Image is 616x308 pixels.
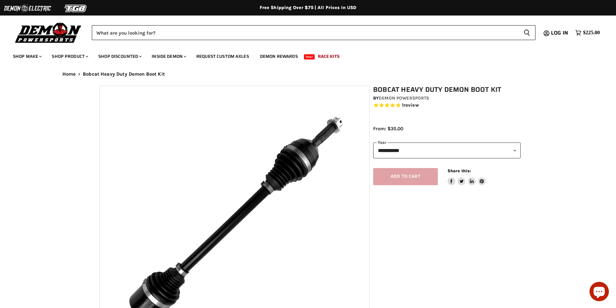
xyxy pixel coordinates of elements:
[8,50,46,63] a: Shop Make
[373,95,521,102] div: by
[551,29,568,37] span: Log in
[572,28,603,37] a: $225.00
[373,143,521,158] select: year
[62,71,76,77] a: Home
[191,50,254,63] a: Request Custom Axles
[313,50,344,63] a: Race Kits
[93,50,146,63] a: Shop Discounted
[304,54,315,59] span: New!
[373,126,403,132] span: From: $35.00
[147,50,190,63] a: Inside Demon
[448,168,486,185] aside: Share this:
[448,168,471,173] span: Share this:
[373,102,521,109] span: Rated 5.0 out of 5 stars 1 reviews
[3,2,52,15] img: Demon Electric Logo 2
[588,282,611,303] inbox-online-store-chat: Shopify online store chat
[8,47,598,63] ul: Main menu
[404,102,419,108] span: review
[47,50,92,63] a: Shop Product
[49,71,567,77] nav: Breadcrumbs
[92,25,535,40] form: Product
[92,25,518,40] input: Search
[548,30,572,36] a: Log in
[583,30,600,36] span: $225.00
[518,25,535,40] button: Search
[402,102,419,108] span: 1 reviews
[52,2,100,15] img: TGB Logo 2
[373,86,521,94] h1: Bobcat Heavy Duty Demon Boot Kit
[255,50,303,63] a: Demon Rewards
[83,71,165,77] span: Bobcat Heavy Duty Demon Boot Kit
[49,5,567,11] div: Free Shipping Over $75 | All Prices In USD
[13,21,84,44] img: Demon Powersports
[379,95,429,101] a: Demon Powersports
